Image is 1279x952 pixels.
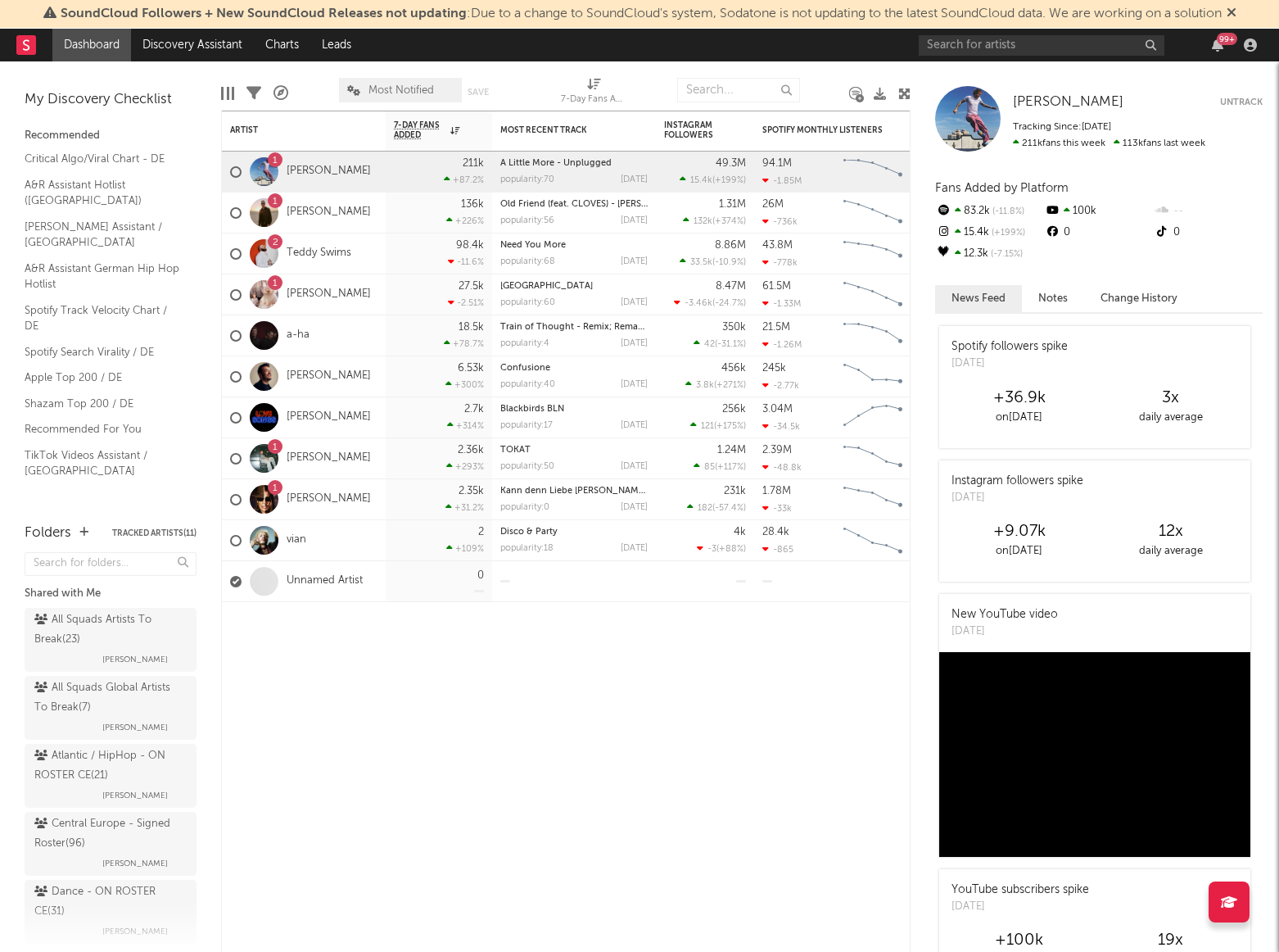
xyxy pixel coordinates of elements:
[621,298,648,307] div: [DATE]
[836,152,910,193] svg: Chart title
[445,379,484,390] div: +300 %
[762,445,792,456] div: 2.39M
[762,404,793,415] div: 3.04M
[762,216,798,227] div: -736k
[500,462,554,471] div: popularity: 50
[25,744,197,808] a: Atlantic / HipHop - ON ROSTER CE(21)[PERSON_NAME]
[621,257,648,266] div: [DATE]
[943,522,1095,542] div: +9.07k
[461,199,484,210] div: 136k
[500,364,550,373] a: Confusione
[500,200,717,209] a: Old Friend (feat. CLOVES) - [PERSON_NAME] Remix
[456,240,484,251] div: 98.4k
[500,323,648,332] div: Train of Thought - Remix; Remaster
[102,718,168,737] span: [PERSON_NAME]
[762,339,802,350] div: -1.26M
[715,258,743,267] span: -10.9 %
[34,610,183,650] div: All Squads Artists To Break ( 23 )
[621,216,648,225] div: [DATE]
[394,120,446,140] span: 7-Day Fans Added
[500,241,648,250] div: Need You More
[25,260,180,293] a: A&R Assistant German Hip Hop Hotlist
[1095,522,1246,542] div: 12 x
[762,363,786,374] div: 245k
[500,446,648,455] div: TOKAT
[446,543,484,554] div: +109 %
[500,487,648,496] div: Kann denn Liebe Sünde sein
[1217,33,1237,45] div: 99 +
[717,445,746,456] div: 1.24M
[25,369,180,387] a: Apple Top 200 / DE
[943,388,1095,408] div: +36.9k
[621,421,648,430] div: [DATE]
[25,301,180,335] a: Spotify Track Velocity Chart / DE
[762,486,791,496] div: 1.78M
[500,364,648,373] div: Confusione
[988,250,1023,259] span: -7.15 %
[734,527,746,537] div: 4k
[943,408,1095,428] div: on [DATE]
[694,461,746,472] div: ( )
[685,299,712,308] span: -3.46k
[685,379,746,390] div: ( )
[464,404,484,415] div: 2.7k
[717,340,743,349] span: -31.1 %
[762,199,784,210] div: 26M
[1013,138,1205,148] span: 113k fans last week
[500,282,648,291] div: STREET X STREET
[368,85,434,96] span: Most Notified
[762,240,793,251] div: 43.8M
[34,814,183,854] div: Central Europe - Signed Roster ( 96 )
[1212,39,1223,52] button: 99+
[1095,408,1246,428] div: daily average
[468,88,489,97] button: Save
[716,422,743,431] span: +175 %
[459,486,484,496] div: 2.35k
[935,285,1022,312] button: News Feed
[704,463,715,472] span: 85
[677,78,800,102] input: Search...
[621,380,648,389] div: [DATE]
[664,120,721,140] div: Instagram Followers
[477,570,484,581] div: 0
[717,463,743,472] span: +117 %
[698,504,712,513] span: 182
[951,338,1068,356] div: Spotify followers spike
[500,125,623,135] div: Most Recent Track
[762,503,792,514] div: -33k
[836,438,910,479] svg: Chart title
[762,257,798,268] div: -778k
[34,882,183,922] div: Dance - ON ROSTER CE ( 31 )
[715,217,743,226] span: +374 %
[102,854,168,873] span: [PERSON_NAME]
[836,315,910,356] svg: Chart title
[25,447,180,480] a: TikTok Videos Assistant / [GEOGRAPHIC_DATA]
[719,199,746,210] div: 1.31M
[561,90,626,110] div: 7-Day Fans Added (7-Day Fans Added)
[1227,7,1236,20] span: Dismiss
[951,490,1083,506] div: [DATE]
[1154,222,1263,243] div: 0
[690,420,746,431] div: ( )
[1013,138,1105,148] span: 211k fans this week
[446,461,484,472] div: +293 %
[287,329,310,342] a: a-ha
[935,222,1044,243] div: 15.4k
[943,931,1095,950] div: +100k
[500,175,554,184] div: popularity: 70
[697,543,746,554] div: ( )
[500,421,553,430] div: popularity: 17
[25,524,71,543] div: Folders
[762,322,790,333] div: 21.5M
[112,529,197,537] button: Tracked Artists(11)
[1013,122,1111,132] span: Tracking Since: [DATE]
[500,446,531,455] a: TOKAT
[500,216,554,225] div: popularity: 56
[25,584,197,604] div: Shared with Me
[696,381,714,390] span: 3.8k
[680,256,746,267] div: ( )
[762,527,789,537] div: 28.4k
[459,281,484,292] div: 27.5k
[1095,388,1246,408] div: 3 x
[500,323,653,332] a: Train of Thought - Remix; Remaster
